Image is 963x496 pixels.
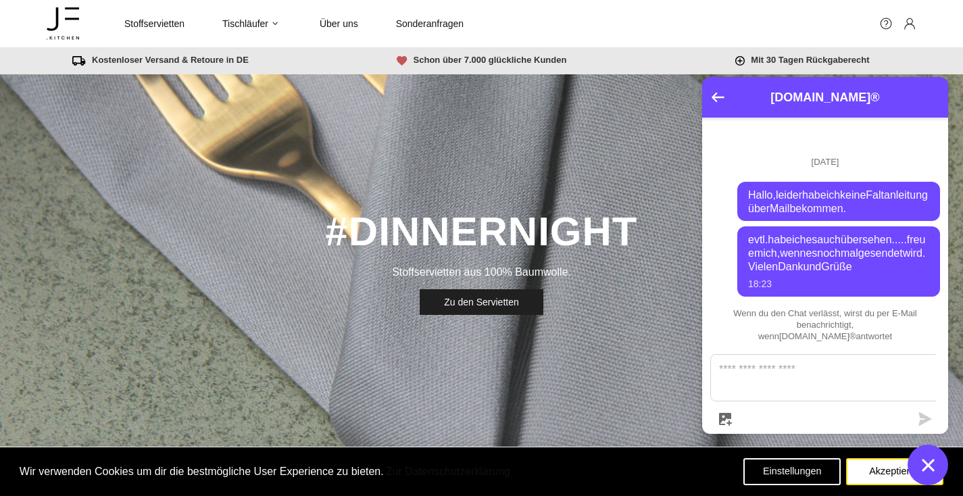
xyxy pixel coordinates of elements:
span: Stoffservietten [124,18,184,30]
span: Tischläufer [222,18,268,30]
span: Schon über 7.000 glückliche Kunden [397,54,567,66]
button: Zu den Servietten [420,289,543,315]
span: Über uns [320,18,358,30]
p: Stoffservietten aus 100% Baumwolle. [392,266,571,278]
a: [DOMAIN_NAME]® [47,4,79,43]
span: Sonderanfragen [396,18,464,30]
span: Mit 30 Tagen Rückgaberecht [735,54,869,66]
a: Zur Datenschutzerklärung (opens in a new tab) [384,464,512,480]
span: Kostenloser Versand & Retoure in DE [72,54,249,66]
inbox-online-store-chat: Onlineshop-Chat von Shopify [698,77,952,485]
span: Wir verwenden Cookies um dir die bestmögliche User Experience zu bieten. [20,466,384,477]
h1: #DINNERNIGHT [325,205,637,258]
